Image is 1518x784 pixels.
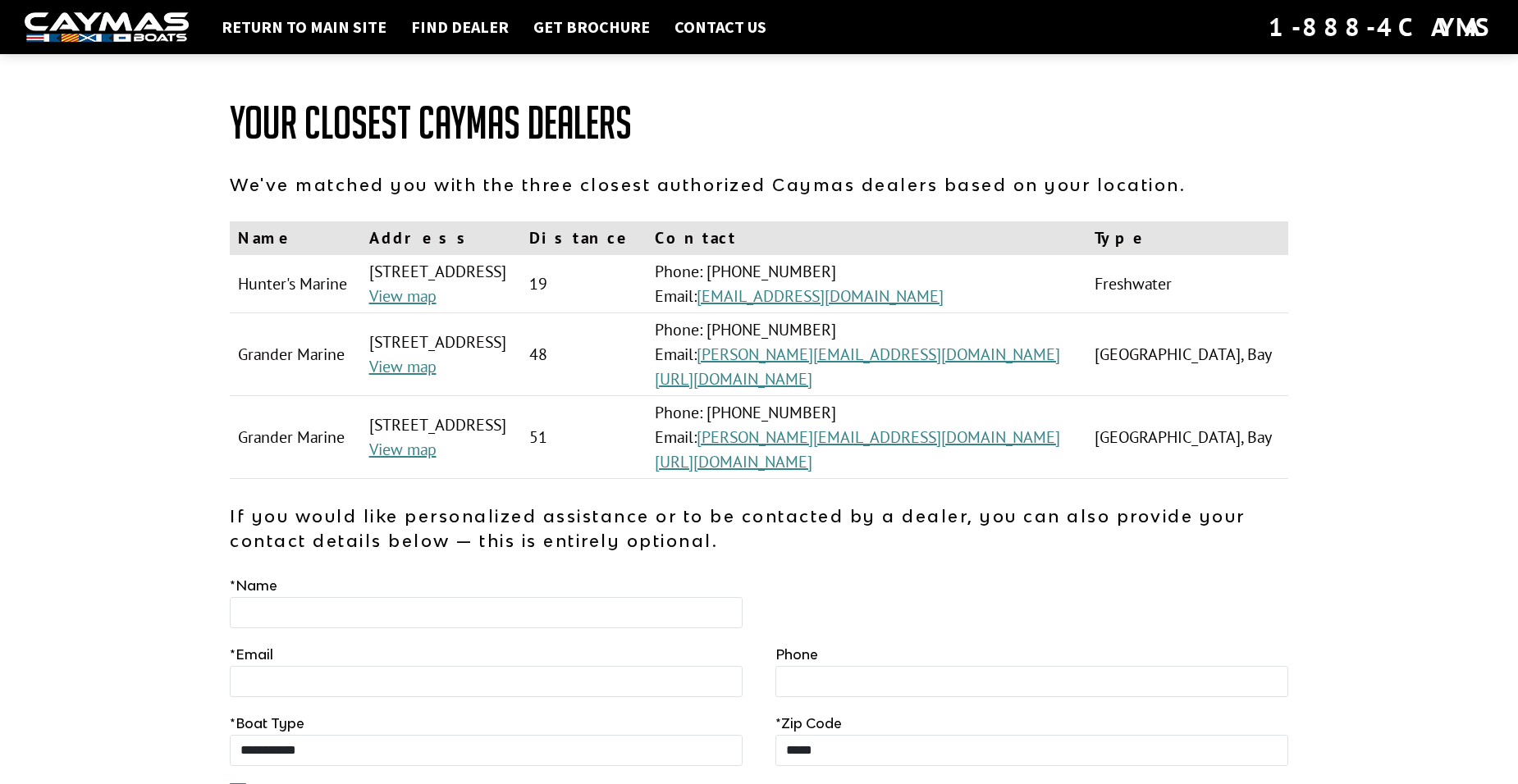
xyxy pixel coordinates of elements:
th: Address [361,221,521,255]
a: [PERSON_NAME][EMAIL_ADDRESS][DOMAIN_NAME] [697,344,1060,365]
a: View map [369,356,437,377]
th: Type [1086,221,1288,255]
td: Hunter's Marine [230,255,361,313]
a: [URL][DOMAIN_NAME] [655,368,812,390]
td: Grander Marine [230,396,361,479]
td: Phone: [PHONE_NUMBER] Email: [647,255,1086,313]
label: Name [230,576,277,595]
label: Boat Type [230,713,304,733]
td: Freshwater [1086,255,1288,313]
a: Get Brochure [525,16,658,38]
a: Find Dealer [403,16,517,38]
td: [GEOGRAPHIC_DATA], Bay [1086,396,1288,479]
img: white-logo-c9c8dbefe5ff5ceceb0f0178aa75bf4bb51f6bca0971e226c86eb53dfe498488.png [25,12,189,43]
td: Phone: [PHONE_NUMBER] Email: [647,396,1086,479]
th: Name [230,221,361,255]
td: 19 [521,255,647,313]
a: Return to main site [213,16,395,38]
a: View map [369,285,437,307]
h1: Your Closest Caymas Dealers [230,98,1288,148]
a: Contact Us [666,16,775,38]
td: 51 [521,396,647,479]
div: 1-888-4CAYMAS [1269,9,1493,45]
a: [URL][DOMAIN_NAME] [655,451,812,472]
a: [EMAIL_ADDRESS][DOMAIN_NAME] [697,285,944,307]
td: [GEOGRAPHIC_DATA], Bay [1086,313,1288,396]
p: If you would like personalized assistance or to be contacted by a dealer, you can also provide yo... [230,504,1288,553]
td: [STREET_ADDRESS] [361,313,521,396]
td: 48 [521,313,647,396]
td: [STREET_ADDRESS] [361,255,521,313]
td: Grander Marine [230,313,361,396]
a: [PERSON_NAME][EMAIL_ADDRESS][DOMAIN_NAME] [697,426,1060,448]
a: View map [369,439,437,460]
td: Phone: [PHONE_NUMBER] Email: [647,313,1086,396]
label: Phone [775,645,818,664]
p: We've matched you with the three closest authorized Caymas dealers based on your location. [230,172,1288,197]
th: Contact [647,221,1086,255]
th: Distance [521,221,647,255]
label: Zip Code [775,713,842,733]
td: [STREET_ADDRESS] [361,396,521,479]
label: Email [230,645,273,664]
